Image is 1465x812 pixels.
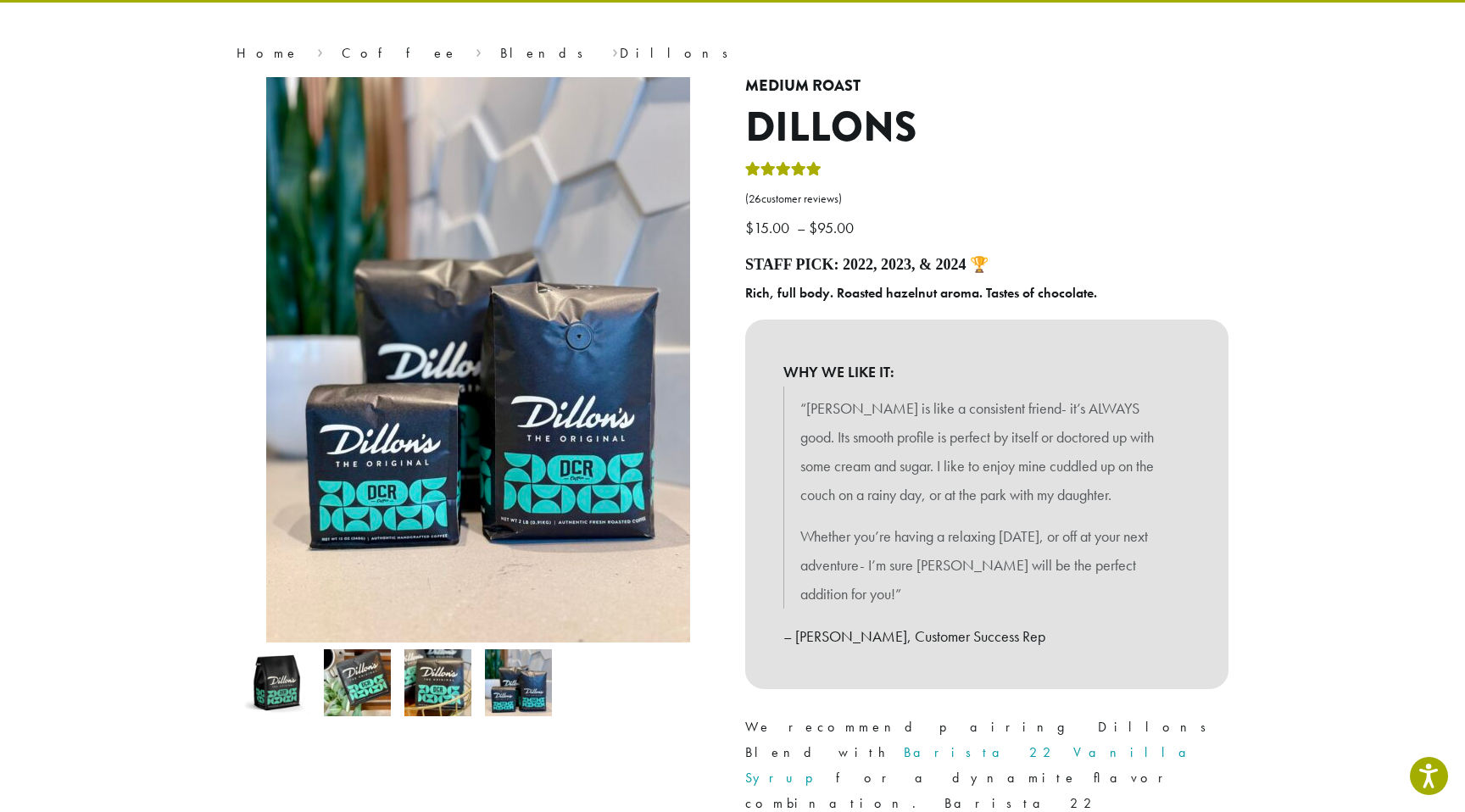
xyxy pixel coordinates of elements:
img: Dillons - Image 4 [485,649,552,716]
img: Dillons [243,649,310,716]
span: – [797,218,805,237]
img: Dillons - Image 3 [404,649,471,716]
span: $ [745,218,754,237]
b: Rich, full body. Roasted hazelnut aroma. Tastes of chocolate. [745,284,1097,302]
span: › [612,37,618,64]
span: › [476,37,482,64]
bdi: 15.00 [745,218,794,237]
span: 26 [749,192,761,206]
b: WHY WE LIKE IT: [783,358,1190,387]
a: Blends [500,44,594,62]
h4: Medium Roast [745,77,1228,96]
a: Coffee [342,44,458,62]
div: Rated 5.00 out of 5 [745,159,822,185]
p: Whether you’re having a relaxing [DATE], or off at your next adventure- I’m sure [PERSON_NAME] wi... [800,522,1173,608]
a: Home [237,44,299,62]
span: $ [809,218,817,237]
nav: Breadcrumb [237,43,1228,64]
p: “[PERSON_NAME] is like a consistent friend- it’s ALWAYS good. Its smooth profile is perfect by it... [800,394,1173,509]
p: – [PERSON_NAME], Customer Success Rep [783,622,1190,651]
a: (26customer reviews) [745,191,1228,208]
span: › [317,37,323,64]
h4: Staff Pick: 2022, 2023, & 2024 🏆 [745,256,1228,275]
h1: Dillons [745,103,1228,153]
img: Dillons - Image 2 [324,649,391,716]
bdi: 95.00 [809,218,858,237]
a: Barista 22 Vanilla Syrup [745,743,1200,787]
